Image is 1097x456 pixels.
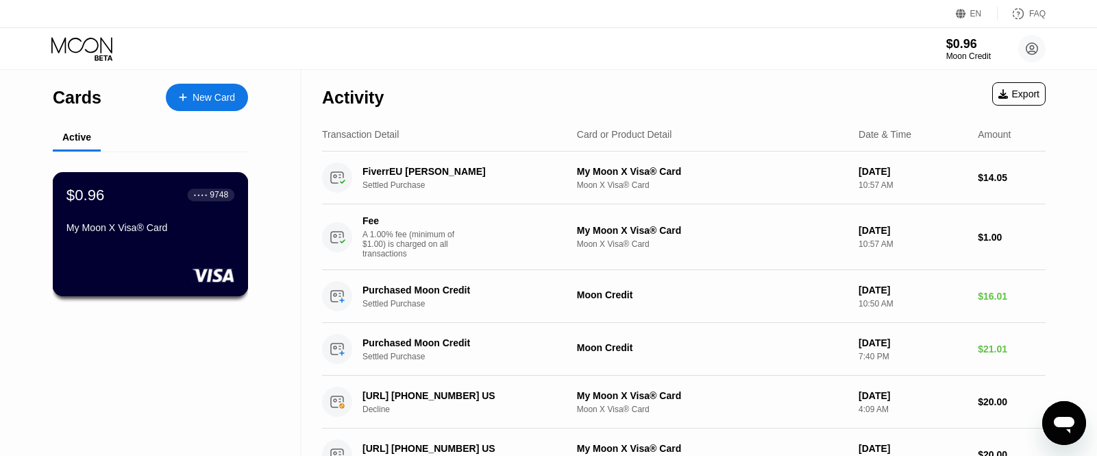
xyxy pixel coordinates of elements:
div: Settled Purchase [362,180,582,190]
div: Date & Time [859,129,911,140]
div: [DATE] [859,225,967,236]
div: FAQ [1029,9,1046,19]
div: Purchased Moon CreditSettled PurchaseMoon Credit[DATE]7:40 PM$21.01 [322,323,1046,376]
div: Purchased Moon Credit [362,337,567,348]
div: My Moon X Visa® Card [577,390,848,401]
div: Moon Credit [577,289,848,300]
div: Moon Credit [946,51,991,61]
div: $0.96● ● ● ●9748My Moon X Visa® Card [53,173,247,296]
div: 10:50 AM [859,299,967,309]
div: My Moon X Visa® Card [577,225,848,236]
div: Purchased Moon Credit [362,285,567,296]
div: Settled Purchase [362,299,582,309]
div: Active [62,132,91,143]
div: Cards [53,88,101,108]
div: [DATE] [859,443,967,454]
div: Export [992,82,1046,106]
div: [URL] [PHONE_NUMBER] US [362,443,567,454]
div: [URL] [PHONE_NUMBER] US [362,390,567,401]
div: Card or Product Detail [577,129,672,140]
div: [DATE] [859,285,967,296]
div: ● ● ● ● [194,193,208,197]
div: $0.96 [66,186,105,204]
div: My Moon X Visa® Card [577,166,848,177]
div: Decline [362,405,582,414]
div: 9748 [210,190,228,200]
div: Export [998,88,1039,99]
div: Moon X Visa® Card [577,239,848,249]
div: A 1.00% fee (minimum of $1.00) is charged on all transactions [362,230,465,259]
div: My Moon X Visa® Card [66,222,234,233]
div: 4:09 AM [859,405,967,414]
div: Moon X Visa® Card [577,180,848,190]
div: FeeA 1.00% fee (minimum of $1.00) is charged on all transactionsMy Moon X Visa® CardMoon X Visa® ... [322,204,1046,270]
div: 10:57 AM [859,180,967,190]
div: FiverrEU [PERSON_NAME]Settled PurchaseMy Moon X Visa® CardMoon X Visa® Card[DATE]10:57 AM$14.05 [322,152,1046,204]
div: $0.96 [946,37,991,51]
div: [URL] [PHONE_NUMBER] USDeclineMy Moon X Visa® CardMoon X Visa® Card[DATE]4:09 AM$20.00 [322,376,1046,429]
div: $20.00 [978,396,1046,407]
div: [DATE] [859,390,967,401]
iframe: Button to launch messaging window, conversation in progress [1042,401,1086,445]
div: FAQ [998,7,1046,21]
div: New Card [166,84,248,111]
div: Activity [322,88,384,108]
div: Transaction Detail [322,129,399,140]
div: EN [970,9,982,19]
div: $0.96Moon Credit [946,37,991,61]
div: Moon Credit [577,342,848,353]
div: $16.01 [978,291,1046,302]
div: My Moon X Visa® Card [577,443,848,454]
div: Fee [362,215,458,226]
div: New Card [193,92,235,104]
div: Purchased Moon CreditSettled PurchaseMoon Credit[DATE]10:50 AM$16.01 [322,270,1046,323]
div: $1.00 [978,232,1046,243]
div: Moon X Visa® Card [577,405,848,414]
div: EN [956,7,998,21]
div: $14.05 [978,172,1046,183]
div: [DATE] [859,166,967,177]
div: $21.01 [978,344,1046,355]
div: [DATE] [859,337,967,348]
div: FiverrEU [PERSON_NAME] [362,166,567,177]
div: 7:40 PM [859,352,967,361]
div: Amount [978,129,1011,140]
div: 10:57 AM [859,239,967,249]
div: Settled Purchase [362,352,582,361]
